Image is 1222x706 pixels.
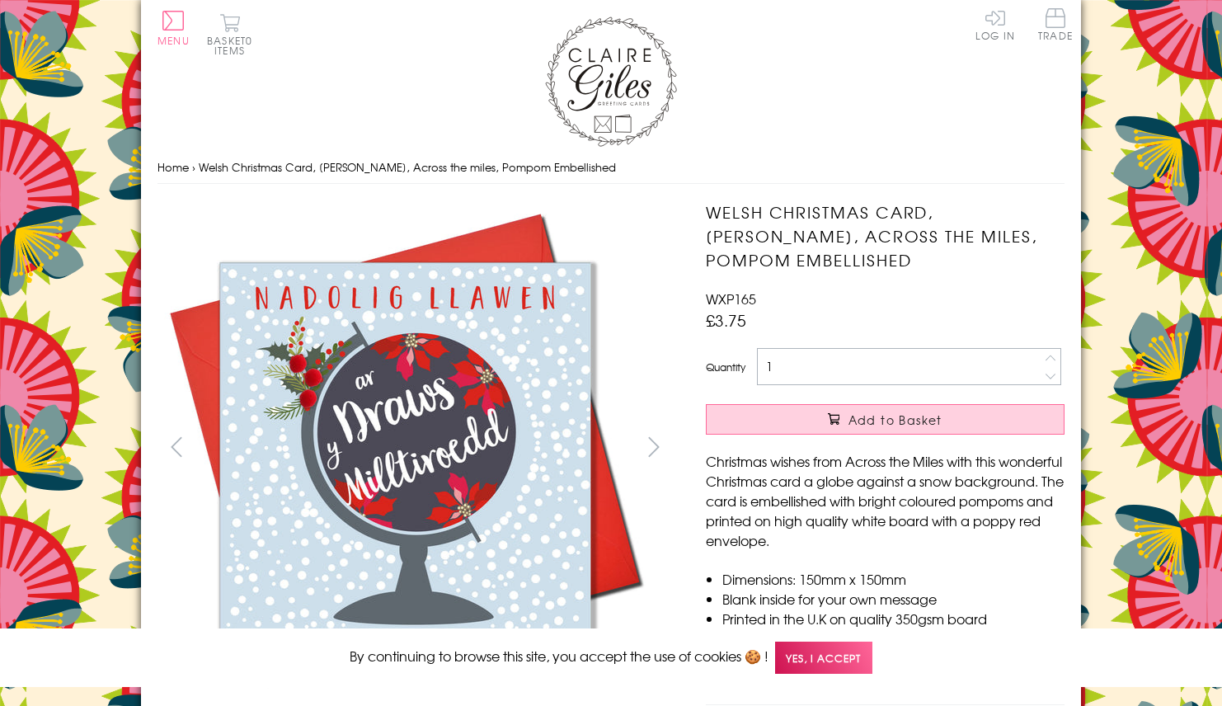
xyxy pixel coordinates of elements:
[706,289,756,308] span: WXP165
[673,200,1168,596] img: Welsh Christmas Card, Nadolig Llawen, Across the miles, Pompom Embellished
[207,13,252,55] button: Basket0 items
[706,360,745,374] label: Quantity
[775,642,872,674] span: Yes, I accept
[706,404,1065,435] button: Add to Basket
[1038,8,1073,44] a: Trade
[722,609,1065,628] li: Printed in the U.K on quality 350gsm board
[157,428,195,465] button: prev
[157,200,652,695] img: Welsh Christmas Card, Nadolig Llawen, Across the miles, Pompom Embellished
[706,451,1065,550] p: Christmas wishes from Across the Miles with this wonderful Christmas card a globe against a snow ...
[192,159,195,175] span: ›
[722,589,1065,609] li: Blank inside for your own message
[157,151,1065,185] nav: breadcrumbs
[975,8,1015,40] a: Log In
[1038,8,1073,40] span: Trade
[157,159,189,175] a: Home
[545,16,677,147] img: Claire Giles Greetings Cards
[848,412,942,428] span: Add to Basket
[157,11,190,45] button: Menu
[706,308,746,332] span: £3.75
[157,33,190,48] span: Menu
[722,569,1065,589] li: Dimensions: 150mm x 150mm
[706,200,1065,271] h1: Welsh Christmas Card, [PERSON_NAME], Across the miles, Pompom Embellished
[214,33,252,58] span: 0 items
[199,159,616,175] span: Welsh Christmas Card, [PERSON_NAME], Across the miles, Pompom Embellished
[636,428,673,465] button: next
